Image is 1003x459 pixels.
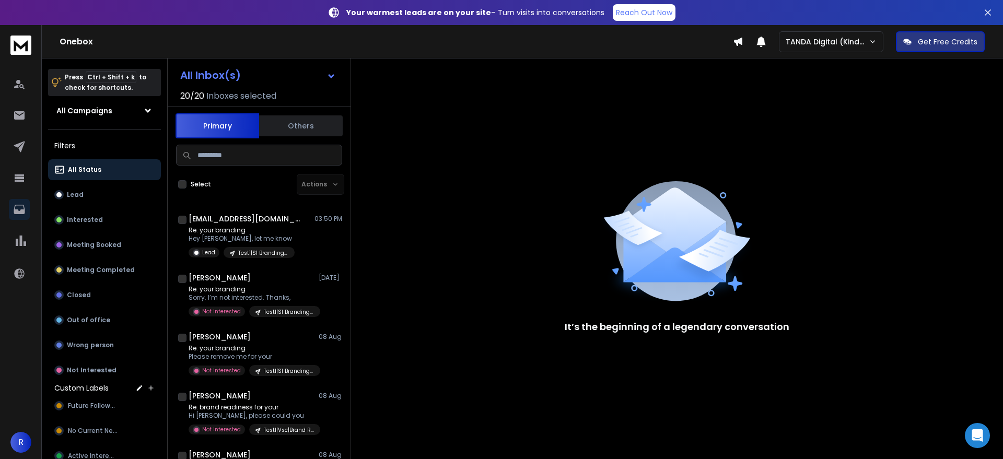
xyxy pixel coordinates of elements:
div: Open Intercom Messenger [965,423,990,448]
h3: Custom Labels [54,383,109,393]
span: Ctrl + Shift + k [86,71,136,83]
button: Not Interested [48,360,161,381]
button: All Campaigns [48,100,161,121]
p: Closed [67,291,91,299]
p: Not Interested [67,366,116,374]
button: Interested [48,209,161,230]
p: Test1|S1 Branding + Funding Readiness|UK&Nordics|CEO, founder|210225 [238,249,288,257]
p: Hey [PERSON_NAME], let me know [189,234,295,243]
h3: Filters [48,138,161,153]
p: Re: your branding [189,285,314,293]
h1: [PERSON_NAME] [189,332,251,342]
p: Test1|Vsc|Brand Readiness Workshop Angle for VCs & Accelerators|UK&nordics|210225 [264,426,314,434]
p: 08 Aug [319,333,342,341]
p: All Status [68,166,101,174]
button: R [10,432,31,453]
p: Get Free Credits [918,37,977,47]
p: 03:50 PM [314,215,342,223]
p: Wrong person [67,341,114,349]
p: Lead [67,191,84,199]
p: Hi [PERSON_NAME], please could you [189,411,314,420]
p: Not Interested [202,308,241,315]
p: – Turn visits into conversations [346,7,604,18]
button: Future Followup [48,395,161,416]
h1: [PERSON_NAME] [189,391,251,401]
img: logo [10,36,31,55]
p: Re: brand readiness for your [189,403,314,411]
p: Not Interested [202,367,241,374]
p: It’s the beginning of a legendary conversation [565,320,789,334]
button: Lead [48,184,161,205]
p: Test1|S1 Branding + Funding Readiness|UK&Nordics|CEO, founder|210225 [264,308,314,316]
p: 08 Aug [319,392,342,400]
button: Primary [176,113,259,138]
h1: [PERSON_NAME] [189,273,251,283]
p: Sorry. I’m not interested. Thanks, [189,293,314,302]
a: Reach Out Now [613,4,675,21]
button: Meeting Completed [48,260,161,280]
p: Please remove me for your [189,352,314,361]
button: Out of office [48,310,161,331]
strong: Your warmest leads are on your site [346,7,491,18]
p: Meeting Booked [67,241,121,249]
span: No Current Need [68,427,121,435]
p: 08 Aug [319,451,342,459]
h1: All Inbox(s) [180,70,241,80]
p: Press to check for shortcuts. [65,72,146,93]
button: Others [259,114,343,137]
button: Wrong person [48,335,161,356]
h1: [EMAIL_ADDRESS][DOMAIN_NAME] [189,214,304,224]
button: Meeting Booked [48,234,161,255]
p: Re: your branding [189,344,314,352]
p: Re: your branding [189,226,295,234]
p: Lead [202,249,215,256]
h1: All Campaigns [56,105,112,116]
button: Closed [48,285,161,305]
button: No Current Need [48,420,161,441]
h1: Onebox [60,36,733,48]
button: All Status [48,159,161,180]
h3: Inboxes selected [206,90,276,102]
p: Out of office [67,316,110,324]
button: Get Free Credits [896,31,985,52]
p: Not Interested [202,426,241,433]
button: All Inbox(s) [172,65,344,86]
p: Test1|S1 Branding + Funding Readiness|UK&Nordics|CEO, founder|210225 [264,367,314,375]
span: 20 / 20 [180,90,204,102]
label: Select [191,180,211,189]
p: TANDA Digital (Kind Studio) [786,37,869,47]
p: Interested [67,216,103,224]
span: Future Followup [68,402,118,410]
p: [DATE] [319,274,342,282]
p: Meeting Completed [67,266,135,274]
p: Reach Out Now [616,7,672,18]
